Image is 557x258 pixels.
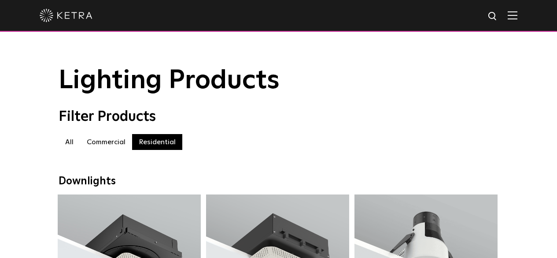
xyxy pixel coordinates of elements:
span: Lighting Products [59,67,280,94]
img: search icon [487,11,498,22]
img: ketra-logo-2019-white [40,9,92,22]
div: Downlights [59,175,499,188]
div: Filter Products [59,108,499,125]
img: Hamburger%20Nav.svg [508,11,517,19]
label: Commercial [80,134,132,150]
label: All [59,134,80,150]
label: Residential [132,134,182,150]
